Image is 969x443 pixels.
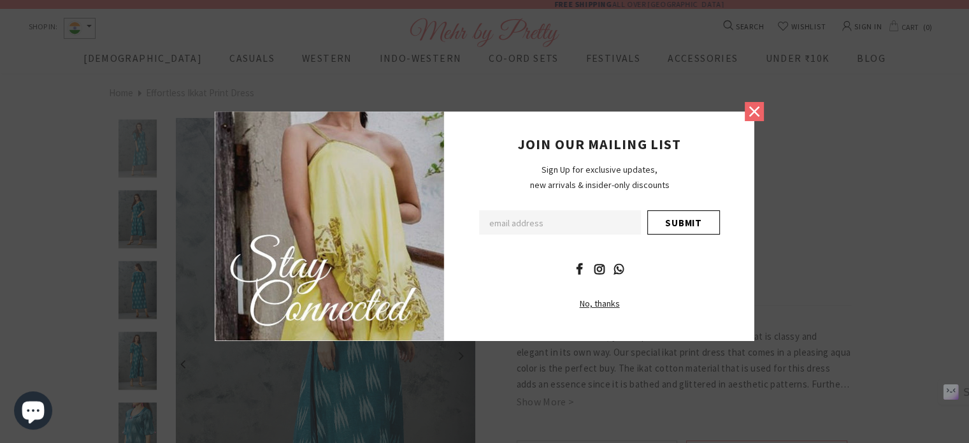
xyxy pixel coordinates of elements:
[479,210,641,235] input: Email Address
[580,298,620,309] span: No, thanks
[647,210,720,235] input: Submit
[745,102,764,121] a: Close
[10,391,56,433] inbox-online-store-chat: Shopify online store chat
[530,164,670,191] span: Sign Up for exclusive updates, new arrivals & insider-only discounts
[518,135,681,153] span: JOIN OUR MAILING LIST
